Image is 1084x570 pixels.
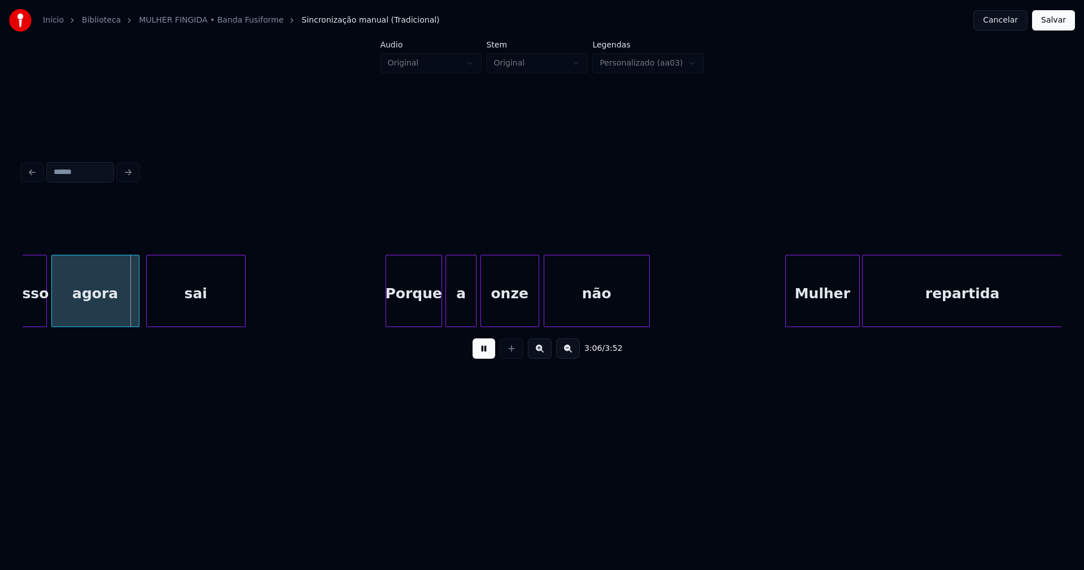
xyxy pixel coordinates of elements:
span: Sincronização manual (Tradicional) [301,15,439,26]
button: Cancelar [973,10,1028,31]
label: Stem [486,41,588,49]
span: 3:52 [605,343,622,354]
nav: breadcrumb [43,15,440,26]
label: Legendas [592,41,703,49]
button: Salvar [1032,10,1075,31]
a: MULHER FINGIDA • Banda Fusiforme [139,15,283,26]
a: Início [43,15,64,26]
img: youka [9,9,32,32]
a: Biblioteca [82,15,121,26]
label: Áudio [380,41,482,49]
div: / [584,343,611,354]
span: 3:06 [584,343,602,354]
